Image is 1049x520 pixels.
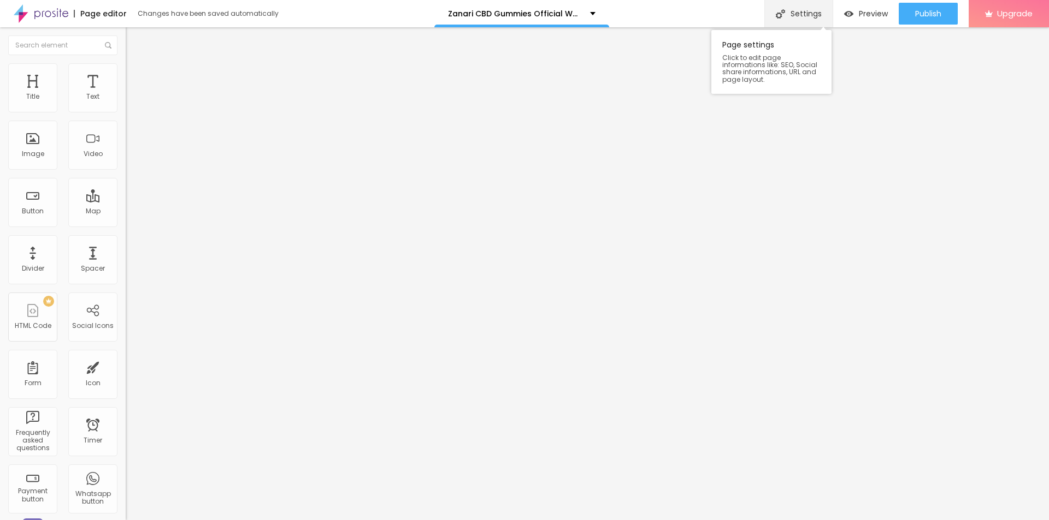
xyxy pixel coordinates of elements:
div: Text [86,93,99,100]
input: Search element [8,35,117,55]
div: Frequently asked questions [11,429,54,452]
div: Button [22,207,44,215]
div: Social Icons [72,322,114,330]
p: Zanari CBD Gummies Official Website [448,10,582,17]
div: Spacer [81,265,105,272]
span: Click to edit page informations like: SEO, Social share informations, URL and page layout. [722,54,821,83]
img: Icone [105,42,111,49]
span: Upgrade [997,9,1033,18]
button: Publish [899,3,958,25]
div: Form [25,379,42,387]
img: view-1.svg [844,9,853,19]
div: Page editor [74,10,127,17]
div: Timer [84,437,102,444]
iframe: Editor [126,27,1049,520]
div: Changes have been saved automatically [138,10,279,17]
span: Publish [915,9,941,18]
img: Icone [776,9,785,19]
div: Map [86,207,101,215]
div: Title [26,93,39,100]
div: Icon [86,379,101,387]
div: Whatsapp button [71,490,114,506]
div: Payment button [11,487,54,503]
div: HTML Code [15,322,51,330]
div: Page settings [711,30,832,94]
div: Image [22,150,44,158]
span: Preview [859,9,888,18]
div: Divider [22,265,44,272]
div: Video [84,150,103,158]
button: Preview [833,3,899,25]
